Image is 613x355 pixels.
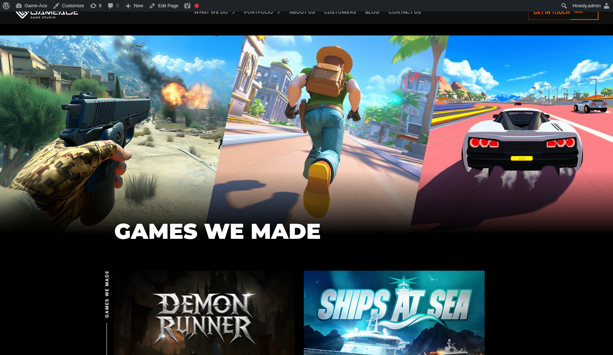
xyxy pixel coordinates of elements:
[114,220,499,243] h1: GAMES WE MADE
[195,4,199,8] div: Focus keyphrase not set
[588,3,601,8] span: admin
[104,270,110,317] span: GAMES WE MADE
[528,4,599,20] a: Get in touch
